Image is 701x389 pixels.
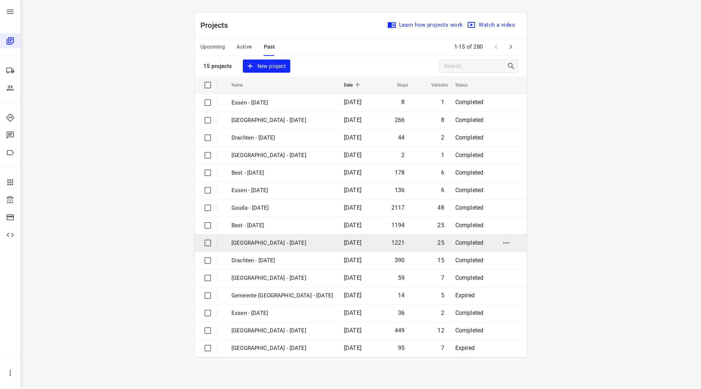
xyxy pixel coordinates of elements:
[437,257,444,264] span: 15
[455,187,484,194] span: Completed
[455,81,478,89] span: Status
[231,256,333,265] p: Drachten - Wednesday
[231,344,333,352] p: Gemeente Rotterdam - Tuesday
[455,274,484,281] span: Completed
[455,152,484,159] span: Completed
[398,309,405,316] span: 36
[387,81,409,89] span: Stops
[455,222,484,229] span: Completed
[231,309,333,317] p: Essen - Tuesday
[437,327,444,334] span: 12
[200,20,234,31] p: Projects
[344,117,361,123] span: [DATE]
[395,187,405,194] span: 136
[398,344,405,351] span: 95
[441,152,444,159] span: 1
[437,204,444,211] span: 48
[247,62,286,71] span: New project
[455,99,484,106] span: Completed
[231,99,333,107] p: Essen - [DATE]
[455,344,475,351] span: Expired
[503,39,518,54] span: Next Page
[441,117,444,123] span: 8
[455,239,484,246] span: Completed
[344,204,361,211] span: [DATE]
[344,222,361,229] span: [DATE]
[455,309,484,316] span: Completed
[200,42,225,52] span: Upcoming
[395,327,405,334] span: 449
[231,327,333,335] p: Zwolle - Tuesday
[237,42,252,52] span: Active
[441,292,444,299] span: 5
[391,222,405,229] span: 1194
[455,292,475,299] span: Expired
[231,291,333,300] p: Gemeente Rotterdam - Wednesday
[398,292,405,299] span: 14
[231,274,333,282] p: Antwerpen - Wednesday
[391,239,405,246] span: 1221
[231,116,333,125] p: [GEOGRAPHIC_DATA] - [DATE]
[398,274,405,281] span: 59
[507,62,518,70] div: Search
[243,60,290,73] button: New project
[231,221,333,230] p: Best - [DATE]
[455,204,484,211] span: Completed
[451,39,486,55] span: 1-15 of 280
[231,186,333,195] p: Essen - [DATE]
[203,63,232,69] p: 15 projects
[344,152,361,159] span: [DATE]
[231,151,333,160] p: [GEOGRAPHIC_DATA] - [DATE]
[489,39,503,54] span: Previous Page
[441,274,444,281] span: 7
[401,99,405,106] span: 8
[444,61,507,72] input: Search projects
[231,239,333,247] p: [GEOGRAPHIC_DATA] - [DATE]
[391,204,405,211] span: 2117
[441,134,444,141] span: 2
[441,169,444,176] span: 6
[441,99,444,106] span: 1
[344,309,361,316] span: [DATE]
[344,81,363,89] span: Date
[441,187,444,194] span: 6
[437,239,444,246] span: 25
[441,344,444,351] span: 7
[344,327,361,334] span: [DATE]
[344,239,361,246] span: [DATE]
[231,134,333,142] p: Drachten - [DATE]
[231,81,253,89] span: Name
[344,134,361,141] span: [DATE]
[264,42,275,52] span: Past
[395,257,405,264] span: 390
[455,257,484,264] span: Completed
[455,327,484,334] span: Completed
[401,152,405,159] span: 2
[437,222,444,229] span: 25
[344,187,361,194] span: [DATE]
[231,169,333,177] p: Best - [DATE]
[422,81,448,89] span: Vehicles
[455,134,484,141] span: Completed
[344,344,361,351] span: [DATE]
[395,169,405,176] span: 178
[455,117,484,123] span: Completed
[344,169,361,176] span: [DATE]
[344,292,361,299] span: [DATE]
[344,257,361,264] span: [DATE]
[231,204,333,212] p: Gouda - [DATE]
[344,99,361,106] span: [DATE]
[441,309,444,316] span: 2
[455,169,484,176] span: Completed
[344,274,361,281] span: [DATE]
[398,134,405,141] span: 44
[395,117,405,123] span: 266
